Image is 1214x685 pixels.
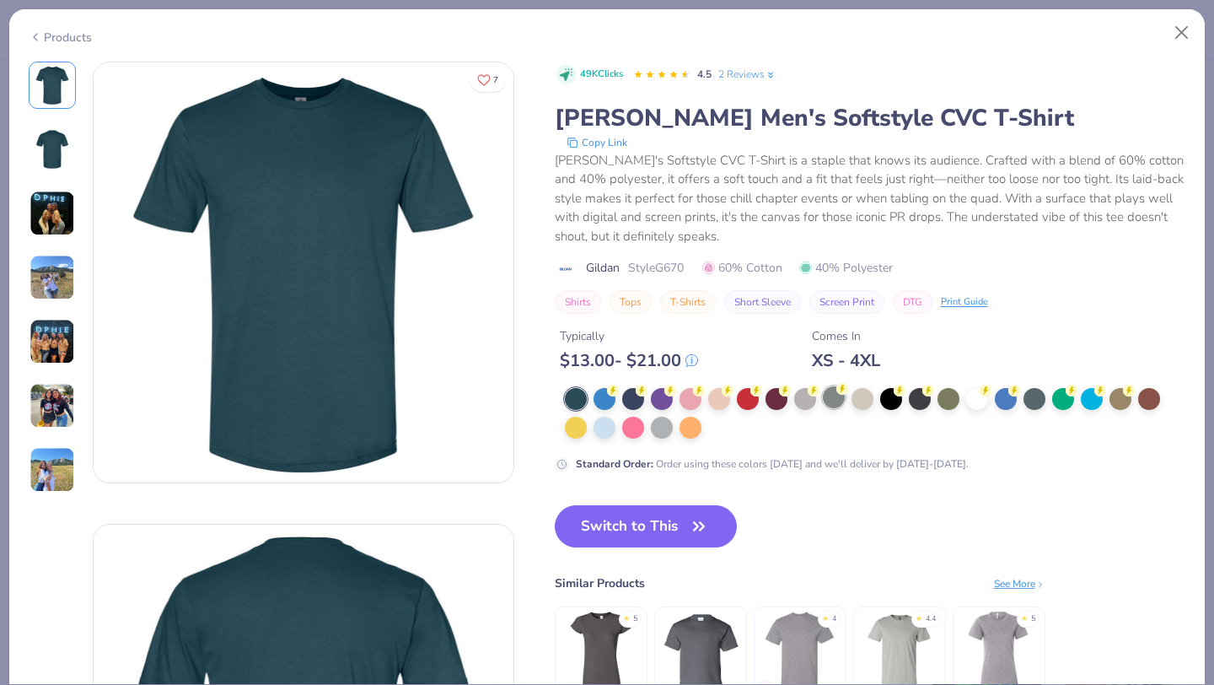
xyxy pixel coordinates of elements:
div: 5 [633,613,637,625]
div: Products [29,29,92,46]
span: 40% Polyester [799,259,893,277]
a: 2 Reviews [718,67,776,82]
span: 49K Clicks [580,67,623,82]
div: See More [994,576,1045,591]
div: ★ [1021,613,1028,620]
div: Similar Products [555,574,645,592]
div: ★ [916,613,922,620]
span: 7 [493,76,498,84]
button: Like [470,67,506,92]
div: Order using these colors [DATE] and we'll deliver by [DATE]-[DATE]. [576,456,969,472]
button: Shirts [555,290,601,314]
img: Front [32,65,73,105]
div: 5 [1031,613,1035,625]
div: 4.4 [926,613,936,625]
img: Back [32,129,73,170]
button: Screen Print [809,290,884,314]
div: XS - 4XL [812,350,880,371]
button: Tops [610,290,652,314]
div: [PERSON_NAME]'s Softstyle CVC T-Shirt is a staple that knows its audience. Crafted with a blend o... [555,151,1186,246]
img: User generated content [30,447,75,493]
button: Switch to This [555,505,738,547]
div: ★ [822,613,829,620]
div: [PERSON_NAME] Men's Softstyle CVC T-Shirt [555,102,1186,134]
button: T-Shirts [660,290,716,314]
button: Short Sleeve [724,290,801,314]
span: 60% Cotton [702,259,782,277]
div: Comes In [812,327,880,345]
strong: Standard Order : [576,457,653,471]
span: 4.5 [697,67,712,81]
div: 4 [832,613,836,625]
span: Gildan [586,259,620,277]
button: DTG [893,290,932,314]
img: User generated content [30,255,75,300]
span: Style G670 [628,259,684,277]
button: Close [1166,17,1198,49]
div: $ 13.00 - $ 21.00 [560,350,698,371]
img: User generated content [30,383,75,429]
img: User generated content [30,191,75,236]
img: User generated content [30,319,75,364]
img: brand logo [555,262,577,276]
div: Print Guide [941,295,988,310]
button: copy to clipboard [561,134,632,151]
img: Front [94,62,513,483]
div: Typically [560,327,698,345]
div: ★ [623,613,630,620]
div: 4.5 Stars [633,62,690,89]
